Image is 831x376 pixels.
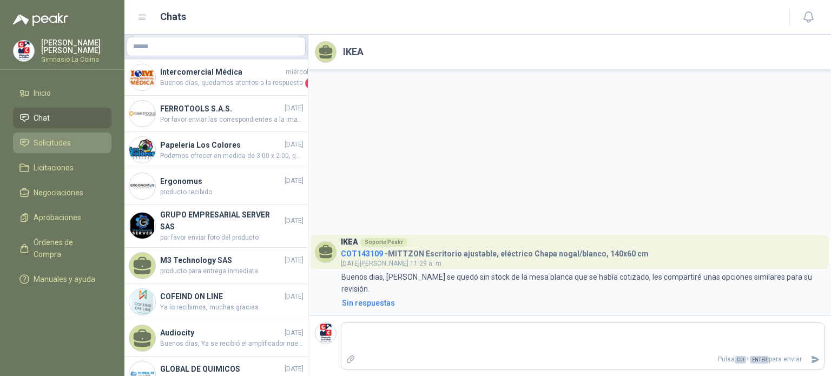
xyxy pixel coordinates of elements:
span: Buenos días, quedamos atentos a la respuesta [160,78,303,89]
h4: GLOBAL DE QUIMICOS [160,363,282,375]
a: Manuales y ayuda [13,269,111,289]
a: Solicitudes [13,133,111,153]
a: Licitaciones [13,157,111,178]
h3: IKEA [341,239,358,245]
span: miércoles [286,67,316,77]
a: Company LogoCOFEIND ON LINE[DATE]Ya lo recibimos, muchas gracias [124,284,308,320]
a: Sin respuestas [340,297,825,309]
h4: COFEIND ON LINE [160,291,282,302]
span: [DATE] [285,176,304,186]
a: Aprobaciones [13,207,111,228]
label: Adjuntar archivos [341,350,360,369]
span: Por favor enviar las correspondientes a la imagen WhatsApp Image [DATE] 1.03.20 PM.jpeg [160,115,304,125]
img: Company Logo [129,289,155,315]
a: Chat [13,108,111,128]
a: Audiocity[DATE]Buenos días, Ya se recibió el amplificador nuevo, por favor programar la recolecci... [124,320,308,357]
a: Company LogoFERROTOOLS S.A.S.[DATE]Por favor enviar las correspondientes a la imagen WhatsApp Ima... [124,96,308,132]
span: Inicio [34,87,51,99]
span: Ctrl [735,356,746,364]
a: Negociaciones [13,182,111,203]
a: Company LogoGRUPO EMPRESARIAL SERVER SAS[DATE]por favor enviar foto del producto [124,205,308,248]
img: Company Logo [14,41,34,61]
div: Sin respuestas [342,297,395,309]
h1: Chats [160,9,186,24]
p: [PERSON_NAME] [PERSON_NAME] [41,39,111,54]
p: Buenos dias, [PERSON_NAME] se quedó sin stock de la mesa blanca que se había cotizado, les compar... [341,271,825,295]
a: M3 Technology SAS[DATE]producto para entrega inmediata [124,248,308,284]
h4: M3 Technology SAS [160,254,282,266]
a: Company LogoErgonomus[DATE]producto recibido [124,168,308,205]
span: COT143109 [341,249,383,258]
span: Buenos días, Ya se recibió el amplificador nuevo, por favor programar la recolección del anterior [160,339,304,349]
h2: IKEA [343,44,364,60]
span: ENTER [750,356,769,364]
span: Chat [34,112,50,124]
span: [DATE] [285,364,304,374]
p: Pulsa + para enviar [360,350,807,369]
span: [DATE][PERSON_NAME] 11:29 a. m. [341,260,443,267]
span: [DATE] [285,103,304,114]
span: por favor enviar foto del producto [160,233,304,243]
span: Ya lo recibimos, muchas gracias [160,302,304,313]
img: Company Logo [129,213,155,239]
img: Company Logo [129,101,155,127]
span: [DATE] [285,255,304,266]
span: Manuales y ayuda [34,273,95,285]
span: 1 [305,78,316,89]
div: Soporte Peakr [360,238,407,247]
a: Órdenes de Compra [13,232,111,265]
p: Gimnasio La Colina [41,56,111,63]
img: Company Logo [129,173,155,199]
h4: Ergonomus [160,175,282,187]
a: Inicio [13,83,111,103]
h4: FERROTOOLS S.A.S. [160,103,282,115]
button: Enviar [806,350,824,369]
span: [DATE] [285,328,304,338]
h4: Papeleria Los Colores [160,139,282,151]
h4: Intercomercial Médica [160,66,283,78]
span: producto para entrega inmediata [160,266,304,276]
h4: GRUPO EMPRESARIAL SERVER SAS [160,209,282,233]
a: Company LogoPapeleria Los Colores[DATE]Podemos ofrecer en medida de 3.00 x 2.00, quedamos atentos... [124,132,308,168]
span: Negociaciones [34,187,83,199]
a: Company LogoIntercomercial MédicamiércolesBuenos días, quedamos atentos a la respuesta1 [124,60,308,96]
h4: Audiocity [160,327,282,339]
span: Licitaciones [34,162,74,174]
span: producto recibido [160,187,304,197]
img: Company Logo [129,137,155,163]
img: Company Logo [129,64,155,90]
img: Logo peakr [13,13,68,26]
span: Solicitudes [34,137,71,149]
span: [DATE] [285,140,304,150]
span: Órdenes de Compra [34,236,101,260]
span: [DATE] [285,216,304,226]
h4: - MITTZON Escritorio ajustable, eléctrico Chapa nogal/blanco, 140x60 cm [341,247,649,257]
span: Podemos ofrecer en medida de 3.00 x 2.00, quedamos atentos para cargar precio [160,151,304,161]
img: Company Logo [315,323,336,344]
span: [DATE] [285,292,304,302]
span: Aprobaciones [34,212,81,223]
